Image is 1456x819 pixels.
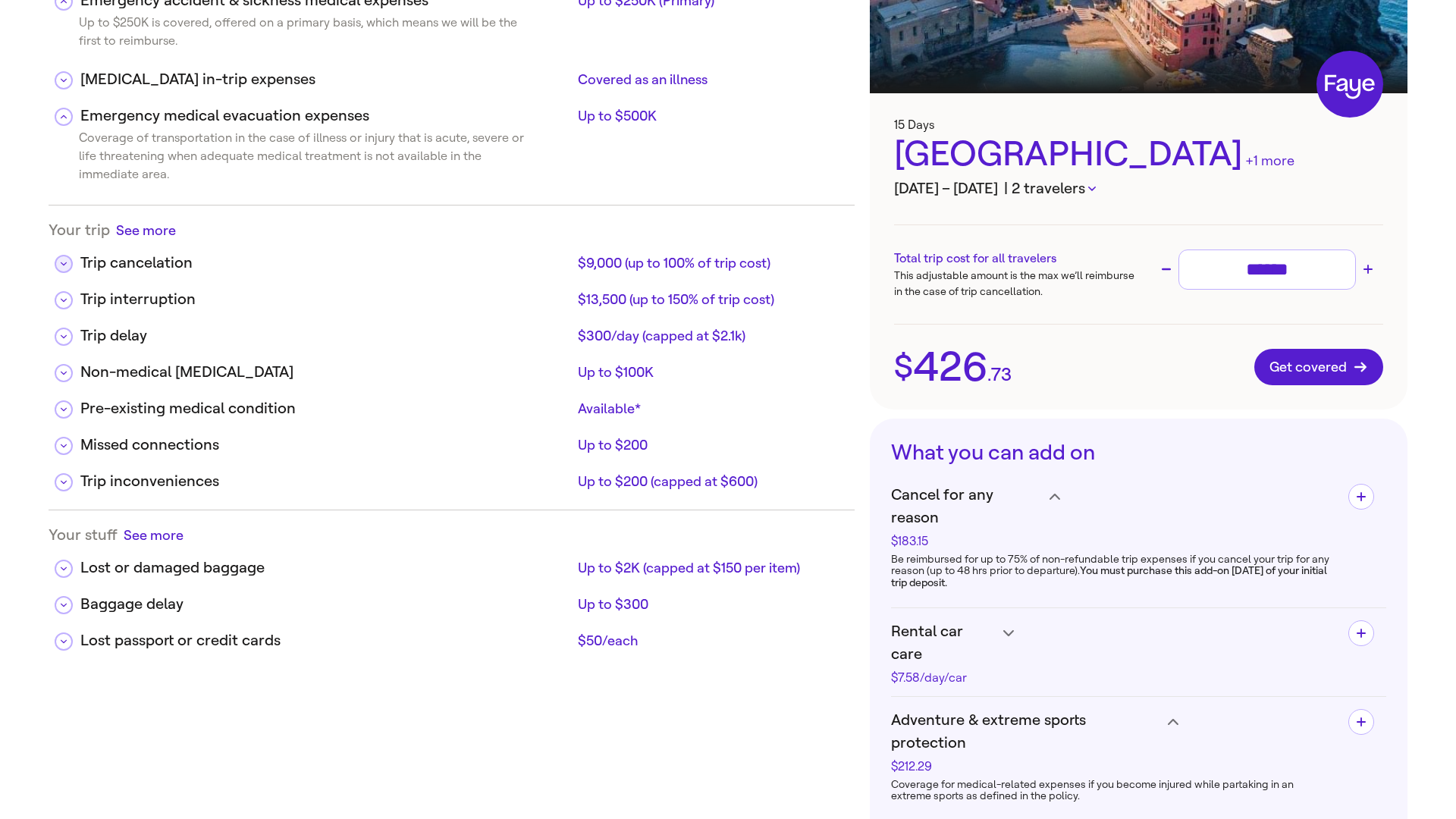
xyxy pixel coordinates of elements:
div: Trip cancelation$9,000 (up to 100% of trip cost) [49,240,855,276]
div: Emergency medical evacuation expensesUp to $500K [49,129,855,190]
div: $183.15 [891,535,1041,548]
div: [MEDICAL_DATA] in-trip expenses [80,68,572,91]
div: Emergency medical evacuation expenses [80,105,572,127]
div: Lost passport or credit cards [80,629,572,652]
div: Trip inconveniencesUp to $200 (capped at $600) [49,458,855,494]
div: Baggage delay [80,593,572,616]
button: Add [1348,709,1374,735]
span: Get covered [1269,359,1368,375]
button: | 2 travelers [1004,177,1096,200]
div: Lost or damaged baggage [80,557,572,579]
div: Non-medical [MEDICAL_DATA] [80,361,572,384]
div: Trip interruption$13,500 (up to 150% of trip cost) [49,276,855,312]
span: Adventure & extreme sports protection [891,709,1160,755]
span: 426 [913,347,987,388]
h3: What you can add on [891,440,1386,466]
button: Decrease trip cost [1157,260,1175,278]
div: Trip interruption [80,288,572,311]
div: Up to $250K is covered, offered on a primary basis, which means we will be the first to reimburse. [49,14,532,56]
div: $212.29 [891,761,1160,773]
span: $ [894,351,913,383]
button: Add [1348,484,1374,510]
div: Your stuff [49,526,855,544]
span: Rental car care [891,620,996,666]
div: Up to $200 [578,436,843,454]
div: [MEDICAL_DATA] in-trip expensesCovered as an illness [891,548,1336,595]
div: Available* [578,400,843,418]
button: Get covered [1254,349,1383,385]
div: Up to $300 [578,595,843,613]
div: [GEOGRAPHIC_DATA] [894,132,1383,177]
span: . [987,366,991,384]
div: Up to $100K [578,363,843,381]
button: Increase trip cost [1359,260,1377,278]
div: Your trip [49,221,855,240]
div: $300/day (capped at $2.1k) [578,327,843,345]
div: $50/each [578,632,843,650]
div: Non-medical [MEDICAL_DATA]Up to $100K [49,349,855,385]
div: Trip delay$300/day (capped at $2.1k) [49,312,855,349]
div: [MEDICAL_DATA] in-trip expensesCovered as an illness [49,56,855,93]
button: See more [124,526,184,544]
span: Cancel for any reason [891,484,1041,529]
span: /day/car [920,670,967,685]
input: Trip cost [1185,256,1349,283]
button: See more [116,221,176,240]
div: $13,500 (up to 150% of trip cost) [578,290,843,309]
div: Up to $200 (capped at $600) [578,472,843,491]
div: Baggage delayUp to $300 [49,581,855,617]
strong: You must purchase this add-on [DATE] of your initial trip deposit. [891,564,1327,589]
button: Add [1348,620,1374,646]
div: Trip cancelation [80,252,572,275]
div: +1 more [1245,151,1294,171]
div: Trip delay [80,325,572,347]
div: Trip inconveniences [80,470,572,493]
span: 73 [991,366,1012,384]
h4: Adventure & extreme sports protection$212.29 [891,709,1336,773]
div: Coverage of transportation in the case of illness or injury that is acute, severe or life threate... [49,129,532,190]
div: Up to $2K (capped at $150 per item) [578,559,843,577]
div: Pre-existing medical condition [80,397,572,420]
div: Emergency medical evacuation expensesUp to $500K [49,93,855,129]
p: This adjustable amount is the max we’ll reimburse in the case of trip cancellation. [894,268,1138,300]
h3: [DATE] – [DATE] [894,177,1383,200]
div: $7.58 [891,672,996,684]
div: Lost or damaged baggageUp to $2K (capped at $150 per item) [49,544,855,581]
div: Up to $500K [578,107,843,125]
div: Missed connections [80,434,572,457]
h4: Cancel for any reason$183.15 [891,484,1336,548]
div: Be reimbursed for up to 75% of non-refundable trip expenses if you cancel your trip for any reaso... [891,548,1336,595]
h3: Total trip cost for all travelers [894,249,1138,268]
div: Pre-existing medical conditionAvailable* [49,385,855,422]
div: Missed connectionsUp to $200 [49,422,855,458]
h4: Rental car care$7.58/day/car [891,620,1317,684]
div: Lost passport or credit cards$50/each [49,617,855,654]
h3: 15 Days [894,118,1383,132]
div: Covered as an illness [578,71,843,89]
div: $9,000 (up to 100% of trip cost) [578,254,843,272]
div: Emergency accident & sickness medical expensesUp to $250K (Primary) [49,14,855,56]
